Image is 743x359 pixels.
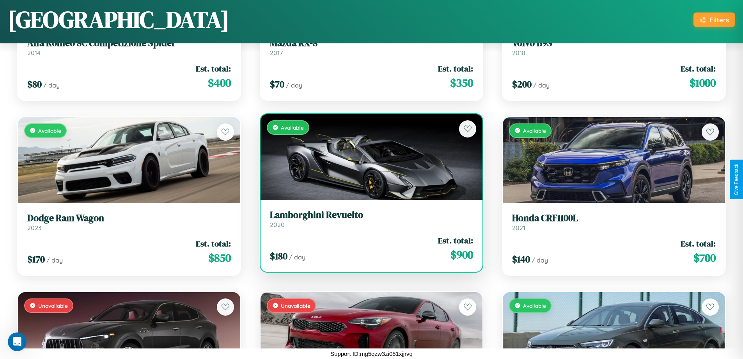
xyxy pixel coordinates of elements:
[270,221,285,229] span: 2020
[27,38,231,49] h3: Alfa Romeo 8C Competizione Spider
[270,49,283,57] span: 2017
[270,250,287,263] span: $ 180
[289,253,305,261] span: / day
[693,13,735,27] button: Filters
[208,75,231,91] span: $ 400
[734,164,739,195] div: Give Feedback
[438,63,473,74] span: Est. total:
[270,38,473,57] a: Mazda RX-82017
[512,224,525,232] span: 2021
[27,49,41,57] span: 2014
[438,235,473,246] span: Est. total:
[690,75,716,91] span: $ 1000
[281,302,310,309] span: Unavailable
[38,127,61,134] span: Available
[330,348,413,359] p: Support ID: mg5qzw3zi051xjjrvq
[27,78,42,91] span: $ 80
[270,78,284,91] span: $ 70
[512,38,716,57] a: Volvo B9S2018
[512,253,530,266] span: $ 140
[270,38,473,49] h3: Mazda RX-8
[27,38,231,57] a: Alfa Romeo 8C Competizione Spider2014
[523,127,546,134] span: Available
[27,213,231,232] a: Dodge Ram Wagon2023
[46,256,63,264] span: / day
[286,81,302,89] span: / day
[27,213,231,224] h3: Dodge Ram Wagon
[196,238,231,249] span: Est. total:
[38,302,68,309] span: Unavailable
[512,38,716,49] h3: Volvo B9S
[512,78,532,91] span: $ 200
[270,209,473,229] a: Lamborghini Revuelto2020
[681,63,716,74] span: Est. total:
[512,213,716,224] h3: Honda CRF1100L
[533,81,550,89] span: / day
[532,256,548,264] span: / day
[681,238,716,249] span: Est. total:
[709,16,729,24] div: Filters
[693,250,716,266] span: $ 700
[512,213,716,232] a: Honda CRF1100L2021
[196,63,231,74] span: Est. total:
[27,224,41,232] span: 2023
[523,302,546,309] span: Available
[450,75,473,91] span: $ 350
[43,81,60,89] span: / day
[270,209,473,221] h3: Lamborghini Revuelto
[8,4,229,36] h1: [GEOGRAPHIC_DATA]
[450,247,473,263] span: $ 900
[208,250,231,266] span: $ 850
[512,49,525,57] span: 2018
[27,253,45,266] span: $ 170
[8,332,27,351] iframe: Intercom live chat
[281,124,304,131] span: Available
